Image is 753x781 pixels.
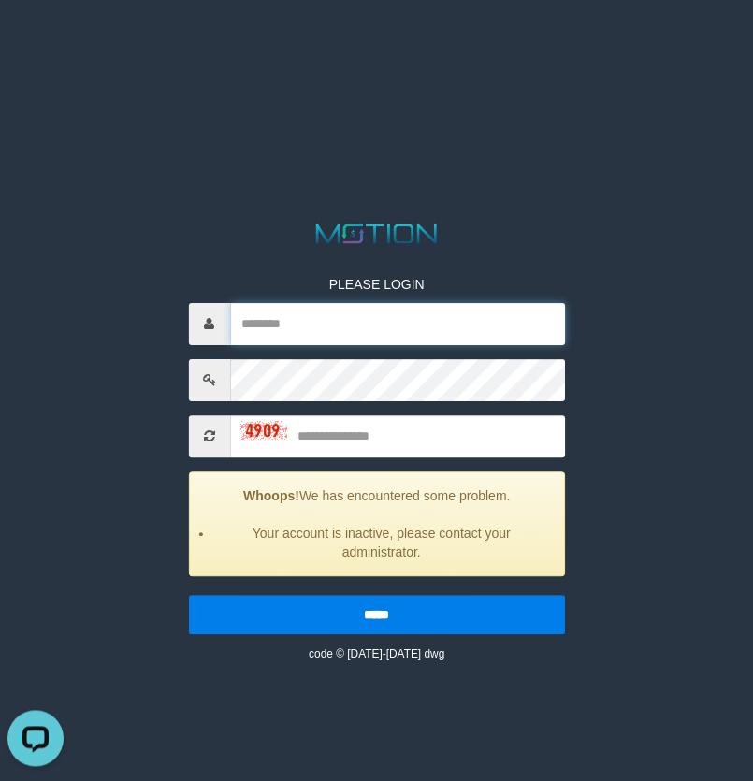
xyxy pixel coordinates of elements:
[7,7,64,64] button: Open LiveChat chat widget
[311,221,442,247] img: MOTION_logo.png
[239,421,286,440] img: captcha
[188,471,565,576] div: We has encountered some problem.
[188,275,565,294] p: PLEASE LOGIN
[212,524,550,561] li: Your account is inactive, please contact your administrator.
[309,647,444,660] small: code © [DATE]-[DATE] dwg
[243,488,299,503] strong: Whoops!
